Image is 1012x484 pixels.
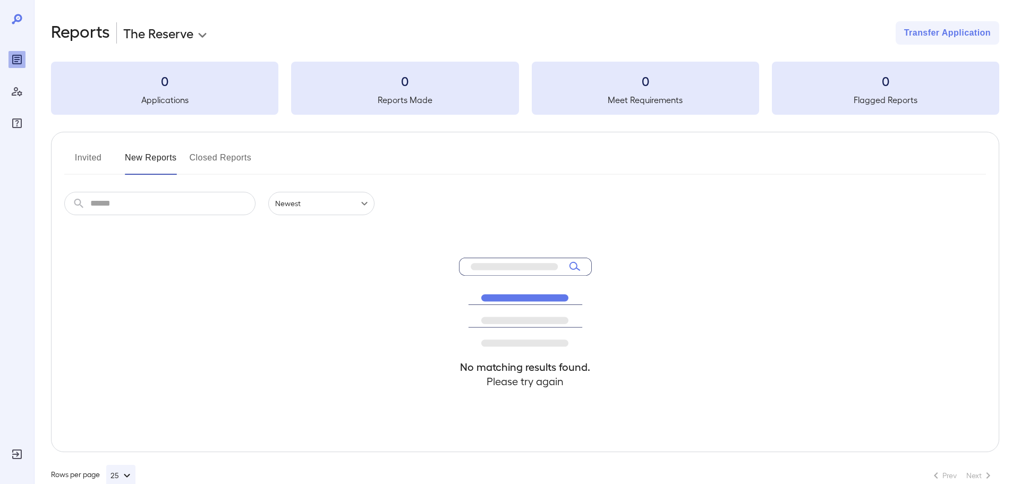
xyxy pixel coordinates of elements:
button: Transfer Application [896,21,999,45]
nav: pagination navigation [925,467,999,484]
div: Reports [8,51,25,68]
h3: 0 [291,72,518,89]
h4: No matching results found. [459,360,592,374]
div: FAQ [8,115,25,132]
h4: Please try again [459,374,592,388]
button: Closed Reports [190,149,252,175]
h5: Flagged Reports [772,94,999,106]
h3: 0 [51,72,278,89]
div: Log Out [8,446,25,463]
h5: Reports Made [291,94,518,106]
h5: Applications [51,94,278,106]
div: Manage Users [8,83,25,100]
button: Invited [64,149,112,175]
summary: 0Applications0Reports Made0Meet Requirements0Flagged Reports [51,62,999,115]
button: New Reports [125,149,177,175]
h2: Reports [51,21,110,45]
h3: 0 [532,72,759,89]
h3: 0 [772,72,999,89]
div: Newest [268,192,375,215]
h5: Meet Requirements [532,94,759,106]
p: The Reserve [123,24,193,41]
